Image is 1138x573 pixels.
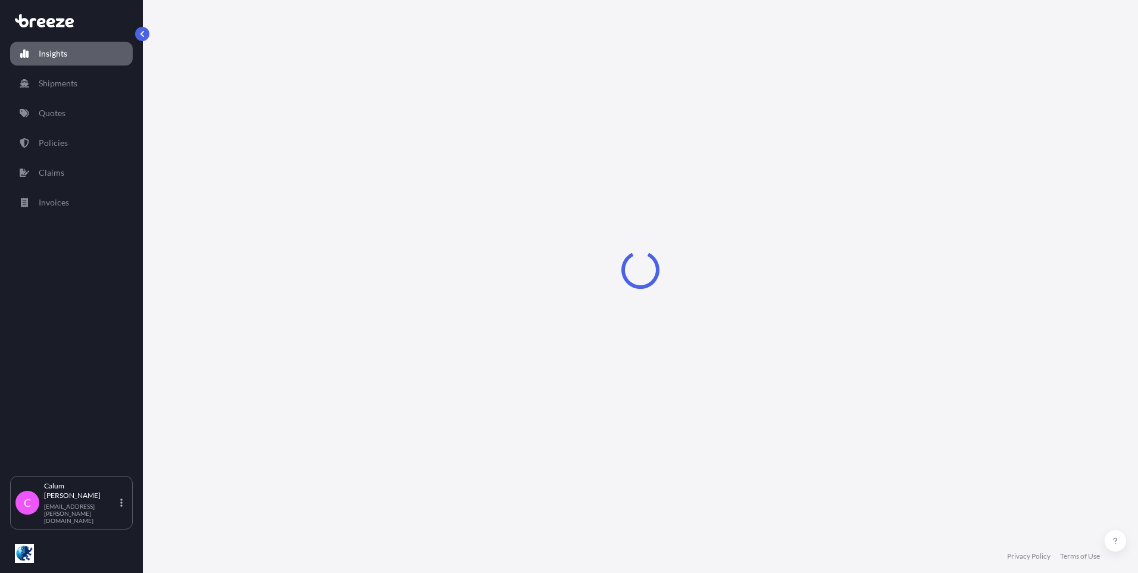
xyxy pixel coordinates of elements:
[24,497,31,509] span: C
[1060,552,1100,561] a: Terms of Use
[10,42,133,66] a: Insights
[39,197,69,208] p: Invoices
[10,131,133,155] a: Policies
[39,167,64,179] p: Claims
[10,161,133,185] a: Claims
[39,137,68,149] p: Policies
[10,101,133,125] a: Quotes
[44,481,118,500] p: Calum [PERSON_NAME]
[10,191,133,214] a: Invoices
[10,71,133,95] a: Shipments
[39,107,65,119] p: Quotes
[1007,552,1051,561] a: Privacy Policy
[15,544,34,563] img: organization-logo
[44,503,118,524] p: [EMAIL_ADDRESS][PERSON_NAME][DOMAIN_NAME]
[39,77,77,89] p: Shipments
[39,48,67,60] p: Insights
